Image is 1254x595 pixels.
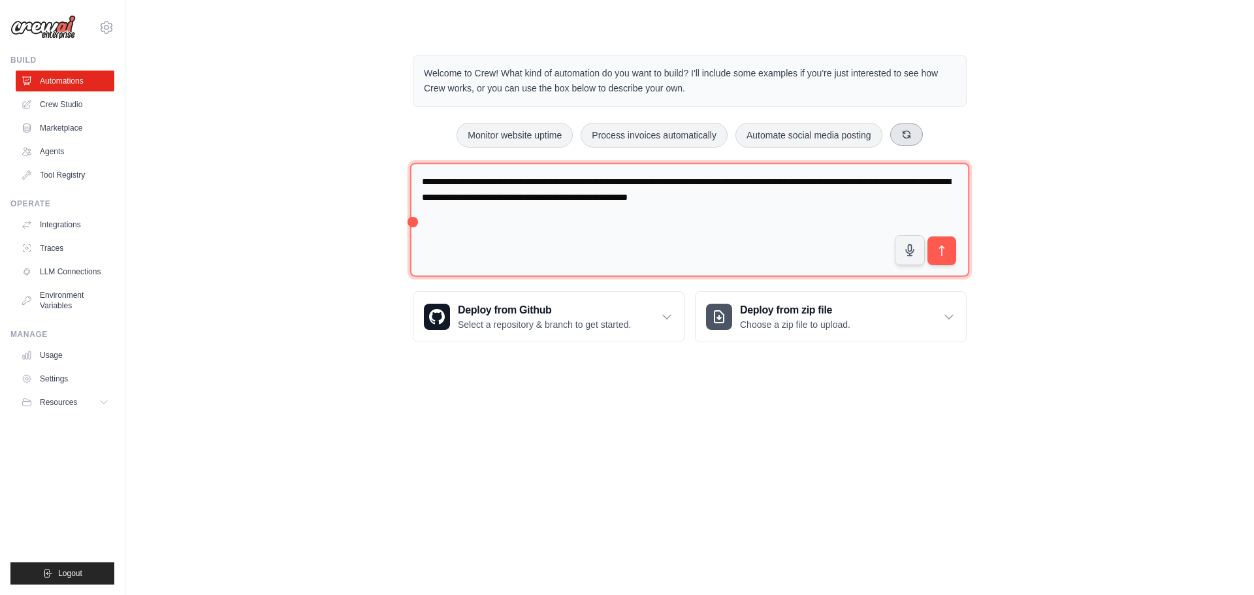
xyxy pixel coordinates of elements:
a: Traces [16,238,114,259]
h3: Deploy from Github [458,302,631,318]
span: Logout [58,568,82,579]
a: Usage [16,345,114,366]
img: Logo [10,15,76,40]
button: Process invoices automatically [581,123,728,148]
a: Marketplace [16,118,114,138]
button: Resources [16,392,114,413]
a: Integrations [16,214,114,235]
div: Operate [10,199,114,209]
p: Choose a zip file to upload. [740,318,850,331]
button: Logout [10,562,114,585]
button: Automate social media posting [735,123,882,148]
button: Monitor website uptime [457,123,573,148]
div: Build [10,55,114,65]
div: Manage [10,329,114,340]
a: LLM Connections [16,261,114,282]
a: Tool Registry [16,165,114,185]
h3: Deploy from zip file [740,302,850,318]
a: Crew Studio [16,94,114,115]
a: Settings [16,368,114,389]
p: Welcome to Crew! What kind of automation do you want to build? I'll include some examples if you'... [424,66,956,96]
a: Environment Variables [16,285,114,316]
span: Resources [40,397,77,408]
a: Automations [16,71,114,91]
a: Agents [16,141,114,162]
p: Select a repository & branch to get started. [458,318,631,331]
